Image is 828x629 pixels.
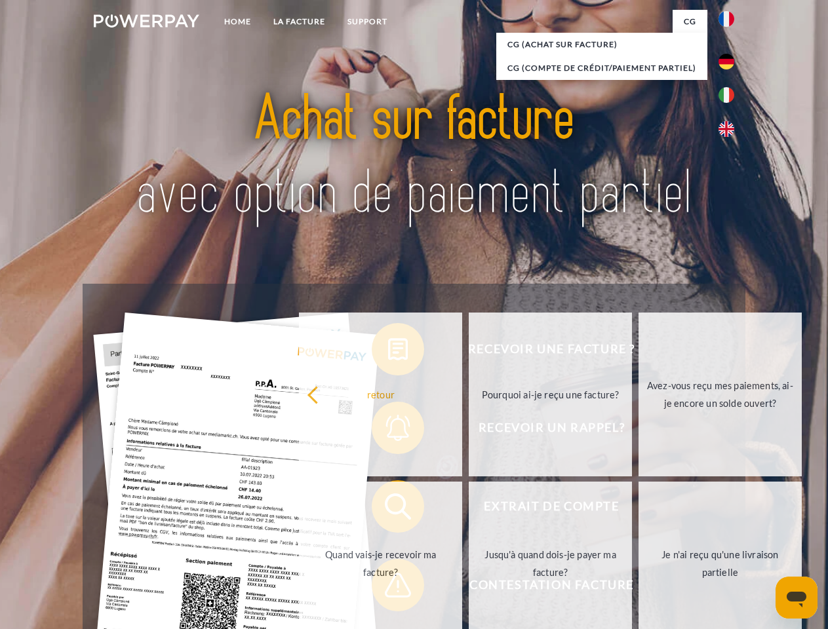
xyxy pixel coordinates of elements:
[496,33,707,56] a: CG (achat sur facture)
[719,87,734,103] img: it
[639,313,802,476] a: Avez-vous reçu mes paiements, ai-je encore un solde ouvert?
[776,577,818,619] iframe: Bouton de lancement de la fenêtre de messagerie
[307,546,454,581] div: Quand vais-je recevoir ma facture?
[336,10,399,33] a: Support
[719,121,734,137] img: en
[94,14,199,28] img: logo-powerpay-white.svg
[719,11,734,27] img: fr
[673,10,707,33] a: CG
[477,546,624,581] div: Jusqu'à quand dois-je payer ma facture?
[646,546,794,581] div: Je n'ai reçu qu'une livraison partielle
[213,10,262,33] a: Home
[496,56,707,80] a: CG (Compte de crédit/paiement partiel)
[307,385,454,403] div: retour
[125,63,703,251] img: title-powerpay_fr.svg
[646,377,794,412] div: Avez-vous reçu mes paiements, ai-je encore un solde ouvert?
[719,54,734,69] img: de
[477,385,624,403] div: Pourquoi ai-je reçu une facture?
[262,10,336,33] a: LA FACTURE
